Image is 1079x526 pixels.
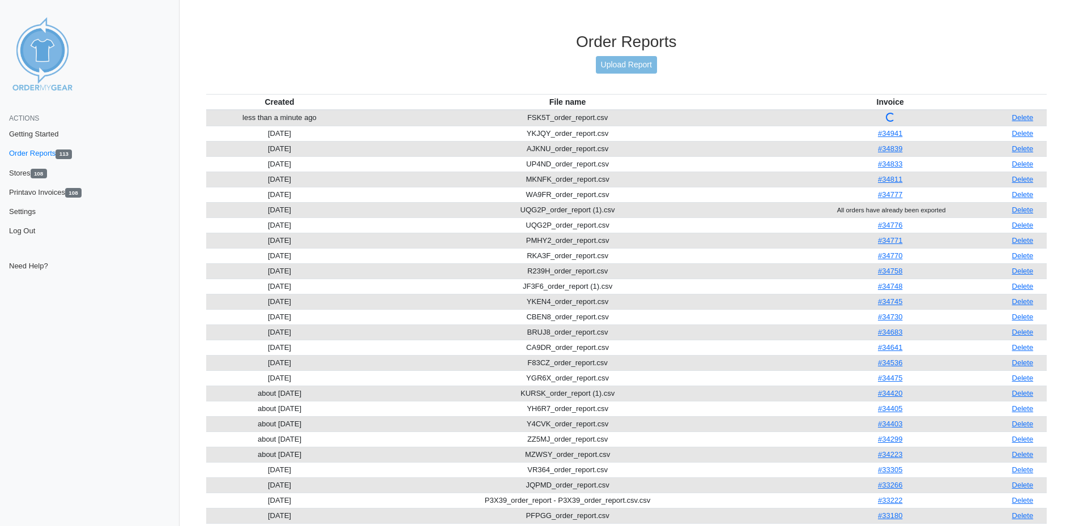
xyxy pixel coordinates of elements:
[878,496,902,504] a: #33222
[1012,450,1034,459] a: Delete
[353,493,782,508] td: P3X39_order_report - P3X39_order_report.csv.csv
[206,94,353,110] th: Created
[56,149,72,159] span: 113
[353,202,782,217] td: UQG2P_order_report (1).csv
[1012,160,1034,168] a: Delete
[206,508,353,523] td: [DATE]
[784,205,996,215] div: All orders have already been exported
[878,328,902,336] a: #34683
[878,297,902,306] a: #34745
[206,156,353,172] td: [DATE]
[878,511,902,520] a: #33180
[206,187,353,202] td: [DATE]
[206,401,353,416] td: about [DATE]
[1012,481,1034,489] a: Delete
[1012,113,1034,122] a: Delete
[206,386,353,401] td: about [DATE]
[206,172,353,187] td: [DATE]
[878,404,902,413] a: #34405
[1012,175,1034,183] a: Delete
[353,248,782,263] td: RKA3F_order_report.csv
[206,340,353,355] td: [DATE]
[206,126,353,141] td: [DATE]
[1012,435,1034,443] a: Delete
[206,217,353,233] td: [DATE]
[878,420,902,428] a: #34403
[353,447,782,462] td: MZWSY_order_report.csv
[878,190,902,199] a: #34777
[1012,267,1034,275] a: Delete
[1012,465,1034,474] a: Delete
[353,355,782,370] td: F83CZ_order_report.csv
[878,144,902,153] a: #34839
[206,493,353,508] td: [DATE]
[206,294,353,309] td: [DATE]
[878,221,902,229] a: #34776
[353,172,782,187] td: MKNFK_order_report.csv
[878,267,902,275] a: #34758
[206,477,353,493] td: [DATE]
[353,340,782,355] td: CA9DR_order_report.csv
[206,141,353,156] td: [DATE]
[878,236,902,245] a: #34771
[353,309,782,324] td: CBEN8_order_report.csv
[1012,389,1034,397] a: Delete
[206,324,353,340] td: [DATE]
[878,282,902,290] a: #34748
[878,374,902,382] a: #34475
[206,447,353,462] td: about [DATE]
[206,355,353,370] td: [DATE]
[353,279,782,294] td: JF3F6_order_report (1).csv
[1012,404,1034,413] a: Delete
[206,431,353,447] td: about [DATE]
[353,401,782,416] td: YH6R7_order_report.csv
[1012,251,1034,260] a: Delete
[31,169,47,178] span: 108
[596,56,657,74] a: Upload Report
[353,110,782,126] td: FSK5T_order_report.csv
[1012,190,1034,199] a: Delete
[353,156,782,172] td: UP4ND_order_report.csv
[353,370,782,386] td: YGR6X_order_report.csv
[1012,358,1034,367] a: Delete
[206,416,353,431] td: about [DATE]
[878,175,902,183] a: #34811
[1012,206,1034,214] a: Delete
[353,141,782,156] td: AJKNU_order_report.csv
[1012,129,1034,138] a: Delete
[878,129,902,138] a: #34941
[1012,420,1034,428] a: Delete
[9,114,39,122] span: Actions
[878,465,902,474] a: #33305
[878,251,902,260] a: #34770
[353,187,782,202] td: WA9FR_order_report.csv
[206,233,353,248] td: [DATE]
[353,431,782,447] td: ZZ5MJ_order_report.csv
[878,358,902,367] a: #34536
[353,416,782,431] td: Y4CVK_order_report.csv
[353,477,782,493] td: JQPMD_order_report.csv
[878,450,902,459] a: #34223
[206,202,353,217] td: [DATE]
[1012,282,1034,290] a: Delete
[782,94,999,110] th: Invoice
[206,263,353,279] td: [DATE]
[1012,297,1034,306] a: Delete
[206,370,353,386] td: [DATE]
[878,481,902,489] a: #33266
[1012,374,1034,382] a: Delete
[353,294,782,309] td: YKEN4_order_report.csv
[206,309,353,324] td: [DATE]
[1012,328,1034,336] a: Delete
[353,94,782,110] th: File name
[353,462,782,477] td: VR364_order_report.csv
[353,324,782,340] td: BRUJ8_order_report.csv
[1012,236,1034,245] a: Delete
[65,188,82,198] span: 108
[878,160,902,168] a: #34833
[1012,343,1034,352] a: Delete
[1012,496,1034,504] a: Delete
[1012,313,1034,321] a: Delete
[353,217,782,233] td: UQG2P_order_report.csv
[353,263,782,279] td: R239H_order_report.csv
